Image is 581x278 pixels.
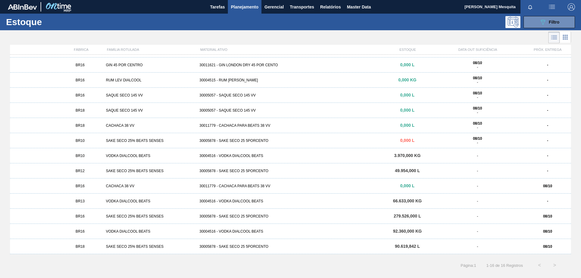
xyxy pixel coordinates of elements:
[394,214,421,218] span: 279.526,000 L
[532,258,547,273] button: <
[347,3,371,11] span: Master Data
[395,168,420,173] span: 49.954,000 L
[103,169,197,173] div: SAKE SECO 25% BEATS SENSES
[477,110,478,115] span: -
[58,48,104,51] div: FÁBRICA
[103,63,197,67] div: GIN 45 POR CENTRO
[547,258,562,273] button: >
[400,138,414,143] span: 0,000 L
[477,199,478,203] span: -
[461,263,476,268] span: Página : 1
[76,184,85,188] span: BR16
[231,3,258,11] span: Planejamento
[103,93,197,97] div: SAQUE SECO 145 VV
[477,95,478,100] span: -
[103,214,197,218] div: SAKE SECO 25% BEATS SENSES
[431,48,524,51] div: DATA OUT SUFICIÊNCIA
[393,198,422,203] span: 66.633,000 KG
[197,63,384,67] div: 30011621 - GIN LONDON DRY 45 POR CENTO
[400,93,414,97] span: 0,000 L
[103,123,197,128] div: CACHACA 38 VV
[547,93,548,97] strong: -
[547,169,548,173] strong: -
[76,93,85,97] span: BR16
[543,184,552,188] strong: 08/10
[76,123,85,128] span: BR18
[400,123,414,128] span: 0,000 L
[198,48,385,51] div: MATERIAL ATIVO
[103,78,197,82] div: RUM LEV DIALCOOL
[76,229,85,234] span: BR16
[76,244,85,249] span: BR18
[197,169,384,173] div: 30005878 - SAKE SECO 25 5PORCENTO
[400,108,414,113] span: 0,000 L
[8,4,37,10] img: TNhmsLtSVTkK8tSr43FrP2fwEKptu5GPRR3wAAAABJRU5ErkJggg==
[477,154,478,158] span: -
[477,169,478,173] span: -
[393,229,422,234] span: 92.360,000 KG
[520,3,540,11] button: Notificações
[477,80,478,84] span: -
[547,78,548,82] strong: -
[210,3,225,11] span: Tarefas
[473,136,482,141] strong: 08/10
[197,184,384,188] div: 30011779 - CACHACA PARA BEATS 38 VV
[103,139,197,143] div: SAKE SECO 25% BEATS SENSES
[76,154,85,158] span: BR10
[384,48,431,51] div: ESTOQUE
[560,32,571,43] div: Visão em Cards
[76,199,85,203] span: BR13
[473,106,482,110] strong: 08/10
[76,63,85,67] span: BR16
[473,91,482,95] strong: 08/10
[547,123,548,128] strong: -
[568,3,575,11] img: Logout
[264,3,284,11] span: Gerencial
[104,48,198,51] div: FAMÍLIA ROTULADA
[290,3,314,11] span: Transportes
[76,78,85,82] span: BR16
[197,123,384,128] div: 30011779 - CACHACA PARA BEATS 38 VV
[103,108,197,113] div: SAQUE SECO 145 VV
[477,126,478,130] span: -
[477,65,478,69] span: -
[394,153,421,158] span: 3.970,000 KG
[197,229,384,234] div: 30004516 - VODKA DIALCOOL BEATS
[547,63,548,67] strong: -
[547,154,548,158] strong: -
[505,16,520,28] div: Pogramando: nenhum usuário selecionado
[197,78,384,82] div: 30004515 - RUM [PERSON_NAME]
[547,108,548,113] strong: -
[197,108,384,113] div: 30005057 - SAQUE SECO 145 VV
[76,139,85,143] span: BR10
[103,184,197,188] div: CACHACA 38 VV
[400,183,414,188] span: 0,000 L
[548,3,556,11] img: userActions
[477,229,478,234] span: -
[103,244,197,249] div: SAKE SECO 25% BEATS SENSES
[543,214,552,218] strong: 08/10
[197,139,384,143] div: 30005878 - SAKE SECO 25 5PORCENTO
[76,108,85,113] span: BR18
[197,154,384,158] div: 30004516 - VODKA DIALCOOL BEATS
[197,214,384,218] div: 30005878 - SAKE SECO 25 5PORCENTO
[473,121,482,126] strong: 08/10
[543,229,552,234] strong: 08/10
[103,154,197,158] div: VODKA DIALCOOL BEATS
[485,263,523,268] span: 1 - 16 de 16 Registros
[524,48,571,51] div: PRÓX. ENTREGA
[477,141,478,145] span: -
[197,244,384,249] div: 30005878 - SAKE SECO 25 5PORCENTO
[76,169,85,173] span: BR12
[197,93,384,97] div: 30005057 - SAQUE SECO 145 VV
[547,199,548,203] strong: -
[477,214,478,218] span: -
[76,214,85,218] span: BR16
[103,229,197,234] div: VODKA DIALCOOL BEATS
[548,32,560,43] div: Visão em Lista
[398,77,416,82] span: 0,000 KG
[103,199,197,203] div: VODKA DIALCOOL BEATS
[547,139,548,143] strong: -
[6,18,97,25] h1: Estoque
[320,3,341,11] span: Relatórios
